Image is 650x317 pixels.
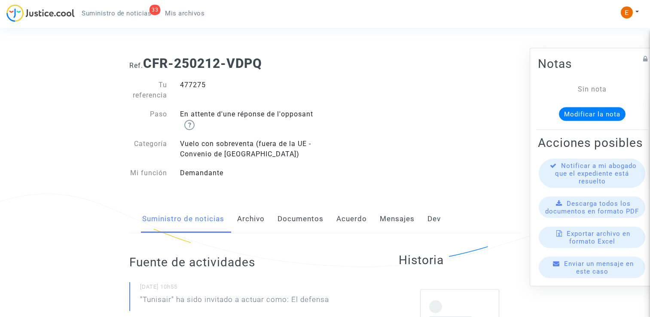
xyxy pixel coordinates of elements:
a: Mensajes [380,205,415,233]
span: Ref. [129,61,143,70]
div: 477275 [174,80,325,101]
span: Enviar un mensaje en este caso [564,260,634,275]
a: Suministro de noticias [142,205,224,233]
font: Mensajes [380,214,415,223]
span: Exportar archivo en formato Excel [567,230,630,245]
span: Mis archivos [165,9,204,17]
small: [DATE] 10h55 [140,283,364,294]
font: Documentos [278,214,323,223]
a: Dev [427,205,441,233]
a: Acuerdo [336,205,367,233]
div: Demandante [174,168,325,178]
font: Archivo [237,214,265,223]
div: Vuelo con sobreventa (fuera de la UE - Convenio de [GEOGRAPHIC_DATA]) [174,139,325,159]
img: ACg8ocIeiFvHKe4dA5oeRFd_CiCnuxWUEc1A2wYhRJE3TTWt=s96-c [621,6,633,18]
font: En attente d'une réponse de l'opposant [180,110,313,118]
img: jc-logo.svg [6,4,75,22]
div: Paso [123,109,174,130]
h2: Acciones posibles [538,135,646,150]
span: Notificar a mi abogado que el expediente está resuelto [555,162,637,185]
span: Suministro de noticias [82,9,151,17]
a: 33Suministro de noticias [75,7,158,20]
div: 33 [150,5,160,15]
h2: Fuente de actividades [129,255,364,270]
span: Descarga todos los documentos en formato PDF [545,200,639,215]
img: help.svg [184,120,195,130]
a: Archivo [237,205,265,233]
font: Dev [427,214,441,223]
font: Acuerdo [336,214,367,223]
div: Tu referencia [123,80,174,101]
div: Categoría [123,139,174,159]
a: Mis archivos [158,7,211,20]
div: Mi función [123,168,174,178]
h2: Historia [399,253,521,268]
a: Documentos [278,205,323,233]
h2: Notas [538,56,646,71]
div: Sin nota [551,84,633,94]
button: Modificar la nota [559,107,626,121]
p: "Tunisair" ha sido invitado a actuar como: El defensa [140,294,329,309]
b: CFR-250212-VDPQ [143,56,262,71]
font: Suministro de noticias [142,214,224,223]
